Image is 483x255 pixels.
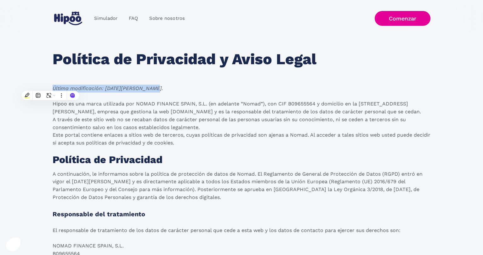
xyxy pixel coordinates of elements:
em: Última modificación: [DATE][PERSON_NAME]. [53,85,163,91]
a: Simulador [88,12,123,25]
a: FAQ [123,12,144,25]
h1: Política de Privacidad y Aviso Legal [53,51,316,68]
a: Comenzar [375,11,430,26]
strong: Responsable del tratamiento [53,210,145,218]
p: A continuación, le informamos sobre la política de protección de datos de Nomad. El Reglamento de... [53,170,430,201]
p: Hipoo es una marca utilizada por NOMAD FINANCE SPAIN, S.L. (en adelante “Nomad”), con CIF B096555... [53,100,430,147]
a: Sobre nosotros [144,12,190,25]
h1: Política de Privacidad [53,155,162,165]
